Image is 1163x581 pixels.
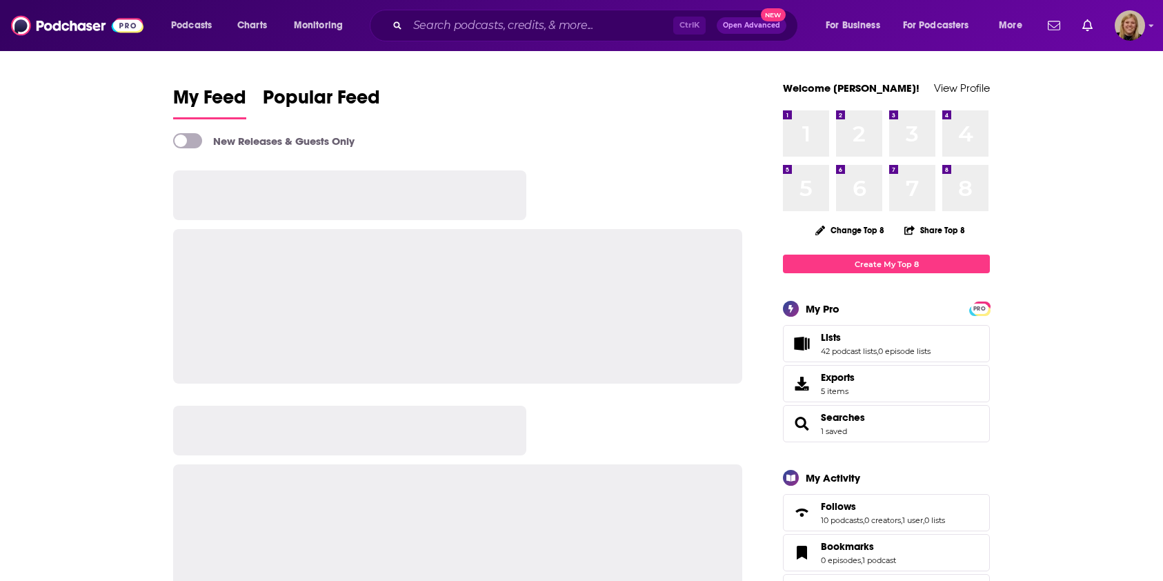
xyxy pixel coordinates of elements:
[934,81,990,95] a: View Profile
[788,543,815,562] a: Bookmarks
[903,16,969,35] span: For Podcasters
[284,14,361,37] button: open menu
[862,555,896,565] a: 1 podcast
[806,302,839,315] div: My Pro
[788,503,815,522] a: Follows
[788,414,815,433] a: Searches
[863,515,864,525] span: ,
[11,12,143,39] img: Podchaser - Follow, Share and Rate Podcasts
[171,16,212,35] span: Podcasts
[788,374,815,393] span: Exports
[877,346,878,356] span: ,
[999,16,1022,35] span: More
[821,331,841,344] span: Lists
[783,494,990,531] span: Follows
[788,334,815,353] a: Lists
[821,540,896,553] a: Bookmarks
[816,14,897,37] button: open menu
[821,331,931,344] a: Lists
[1077,14,1098,37] a: Show notifications dropdown
[783,255,990,273] a: Create My Top 8
[901,515,902,525] span: ,
[971,304,988,314] span: PRO
[821,500,856,513] span: Follows
[783,365,990,402] a: Exports
[821,346,877,356] a: 42 podcast lists
[1115,10,1145,41] button: Show profile menu
[821,371,855,384] span: Exports
[923,515,924,525] span: ,
[864,515,901,525] a: 0 creators
[237,16,267,35] span: Charts
[989,14,1040,37] button: open menu
[861,555,862,565] span: ,
[971,303,988,313] a: PRO
[783,405,990,442] span: Searches
[673,17,706,35] span: Ctrl K
[408,14,673,37] input: Search podcasts, credits, & more...
[1042,14,1066,37] a: Show notifications dropdown
[878,346,931,356] a: 0 episode lists
[383,10,811,41] div: Search podcasts, credits, & more...
[173,133,355,148] a: New Releases & Guests Only
[821,386,855,396] span: 5 items
[807,221,893,239] button: Change Top 8
[806,471,860,484] div: My Activity
[821,540,874,553] span: Bookmarks
[294,16,343,35] span: Monitoring
[723,22,780,29] span: Open Advanced
[1115,10,1145,41] img: User Profile
[821,411,865,424] a: Searches
[228,14,275,37] a: Charts
[904,217,966,244] button: Share Top 8
[821,515,863,525] a: 10 podcasts
[173,86,246,117] span: My Feed
[902,515,923,525] a: 1 user
[717,17,786,34] button: Open AdvancedNew
[263,86,380,119] a: Popular Feed
[894,14,989,37] button: open menu
[161,14,230,37] button: open menu
[783,534,990,571] span: Bookmarks
[821,426,847,436] a: 1 saved
[826,16,880,35] span: For Business
[173,86,246,119] a: My Feed
[821,500,945,513] a: Follows
[821,555,861,565] a: 0 episodes
[263,86,380,117] span: Popular Feed
[924,515,945,525] a: 0 lists
[1115,10,1145,41] span: Logged in as avansolkema
[761,8,786,21] span: New
[783,81,920,95] a: Welcome [PERSON_NAME]!
[783,325,990,362] span: Lists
